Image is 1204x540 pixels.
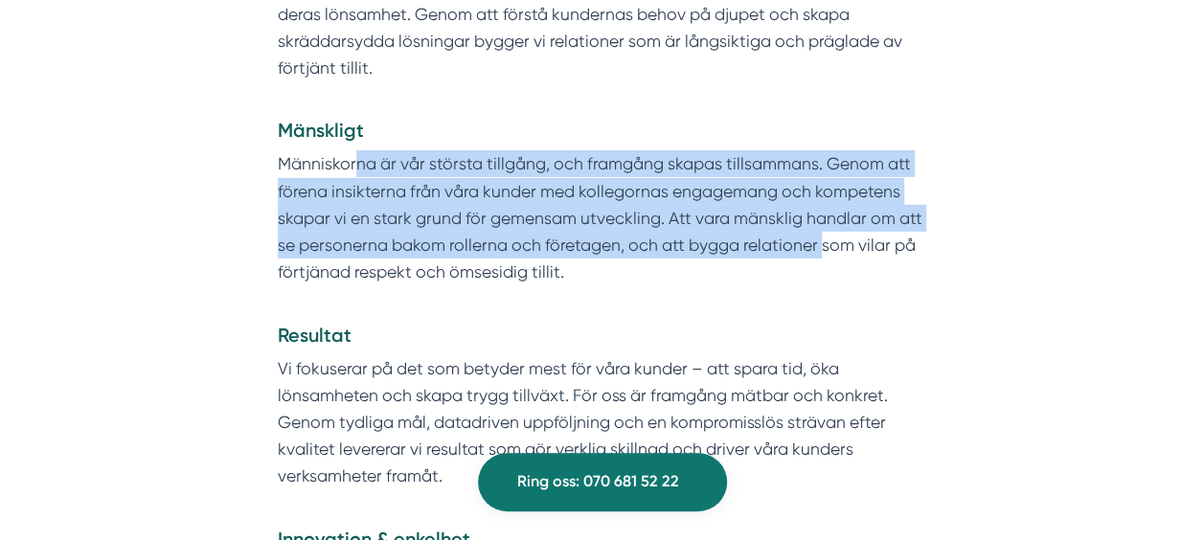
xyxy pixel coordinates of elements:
span: Ring oss: 070 681 52 22 [517,469,679,494]
p: Människorna är vår största tillgång, och framgång skapas tillsammans. Genom att förena insikterna... [278,150,926,312]
strong: Mänskligt [278,119,364,142]
strong: Resultat [278,324,352,347]
p: Vi fokuserar på det som betyder mest för våra kunder – att spara tid, öka lönsamheten och skapa t... [278,355,926,517]
a: Ring oss: 070 681 52 22 [478,453,727,511]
